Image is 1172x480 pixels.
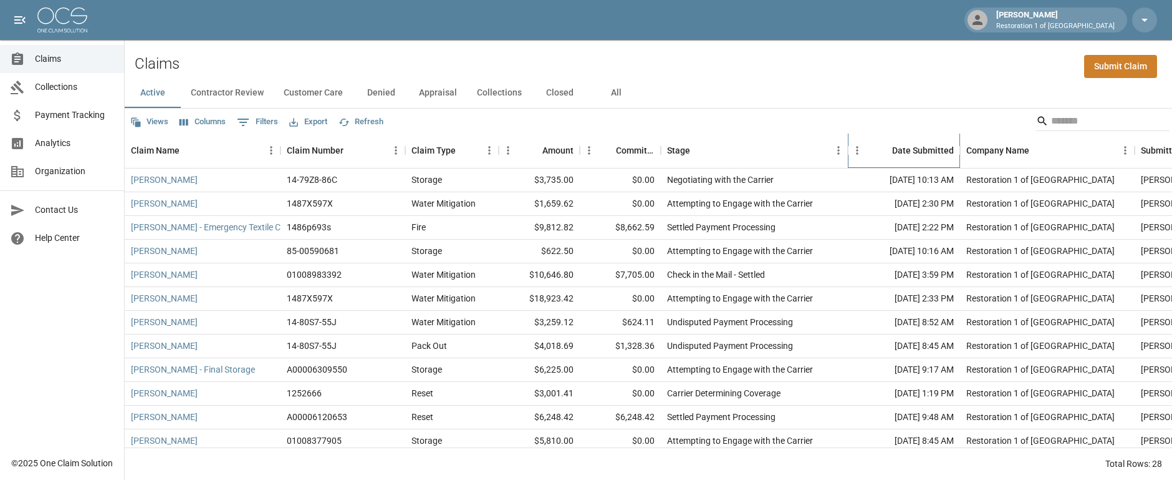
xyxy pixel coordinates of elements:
[176,112,229,132] button: Select columns
[667,197,813,210] div: Attempting to Engage with the Carrier
[667,174,774,186] div: Negotiating with the Carrier
[667,363,813,376] div: Attempting to Engage with the Carrier
[287,340,337,352] div: 14-80S7-55J
[690,142,708,159] button: Sort
[387,141,405,160] button: Menu
[234,112,281,132] button: Show filters
[335,112,387,132] button: Refresh
[848,141,867,160] button: Menu
[966,133,1029,168] div: Company Name
[588,78,644,108] button: All
[848,216,960,240] div: [DATE] 2:22 PM
[966,197,1115,210] div: Restoration 1 of Evansville
[281,133,405,168] div: Claim Number
[35,137,114,150] span: Analytics
[966,340,1115,352] div: Restoration 1 of Evansville
[667,316,793,328] div: Undisputed Payment Processing
[499,358,580,382] div: $6,225.00
[996,21,1115,32] p: Restoration 1 of [GEOGRAPHIC_DATA]
[966,411,1115,423] div: Restoration 1 of Evansville
[580,141,598,160] button: Menu
[667,387,781,399] div: Carrier Determining Coverage
[667,292,813,305] div: Attempting to Engage with the Carrier
[287,434,342,447] div: 01008377905
[287,268,342,281] div: 01008983392
[287,411,347,423] div: A00006120653
[409,78,467,108] button: Appraisal
[343,142,361,159] button: Sort
[35,109,114,122] span: Payment Tracking
[411,174,442,186] div: Storage
[966,221,1115,233] div: Restoration 1 of Evansville
[598,142,616,159] button: Sort
[1084,55,1157,78] a: Submit Claim
[580,429,661,453] div: $0.00
[35,81,114,94] span: Collections
[991,9,1120,31] div: [PERSON_NAME]
[667,411,776,423] div: Settled Payment Processing
[580,169,661,192] div: $0.00
[499,335,580,358] div: $4,018.69
[456,142,473,159] button: Sort
[960,133,1135,168] div: Company Name
[411,363,442,376] div: Storage
[580,263,661,287] div: $7,705.00
[35,203,114,217] span: Contact Us
[1116,141,1135,160] button: Menu
[11,457,113,469] div: © 2025 One Claim Solution
[411,268,476,281] div: Water Mitigation
[411,221,426,233] div: Fire
[286,112,330,132] button: Export
[580,133,661,168] div: Committed Amount
[411,316,476,328] div: Water Mitigation
[1036,111,1170,134] div: Search
[580,287,661,311] div: $0.00
[848,429,960,453] div: [DATE] 8:45 AM
[966,245,1115,257] div: Restoration 1 of Evansville
[848,263,960,287] div: [DATE] 3:59 PM
[411,245,442,257] div: Storage
[966,292,1115,305] div: Restoration 1 of Evansville
[848,382,960,406] div: [DATE] 1:19 PM
[499,406,580,429] div: $6,248.42
[848,192,960,216] div: [DATE] 2:30 PM
[966,316,1115,328] div: Restoration 1 of Evansville
[580,216,661,240] div: $8,662.59
[499,169,580,192] div: $3,735.00
[1105,458,1162,470] div: Total Rows: 28
[411,411,433,423] div: Reset
[37,7,87,32] img: ocs-logo-white-transparent.png
[499,133,580,168] div: Amount
[499,141,517,160] button: Menu
[287,363,347,376] div: A00006309550
[287,387,322,399] div: 1252666
[499,240,580,263] div: $622.50
[411,292,476,305] div: Water Mitigation
[287,174,337,186] div: 14-79Z8-86C
[532,78,588,108] button: Closed
[131,316,198,328] a: [PERSON_NAME]
[848,335,960,358] div: [DATE] 8:45 AM
[848,406,960,429] div: [DATE] 9:48 AM
[131,340,198,352] a: [PERSON_NAME]
[667,340,793,352] div: Undisputed Payment Processing
[667,434,813,447] div: Attempting to Engage with the Carrier
[287,221,331,233] div: 1486p693s
[7,7,32,32] button: open drawer
[131,197,198,210] a: [PERSON_NAME]
[580,382,661,406] div: $0.00
[131,434,198,447] a: [PERSON_NAME]
[499,429,580,453] div: $5,810.00
[499,382,580,406] div: $3,001.41
[580,358,661,382] div: $0.00
[411,340,447,352] div: Pack Out
[411,133,456,168] div: Claim Type
[274,78,353,108] button: Customer Care
[131,268,198,281] a: [PERSON_NAME]
[353,78,409,108] button: Denied
[580,311,661,335] div: $624.11
[848,358,960,382] div: [DATE] 9:17 AM
[966,363,1115,376] div: Restoration 1 of Evansville
[480,141,499,160] button: Menu
[125,78,1172,108] div: dynamic tabs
